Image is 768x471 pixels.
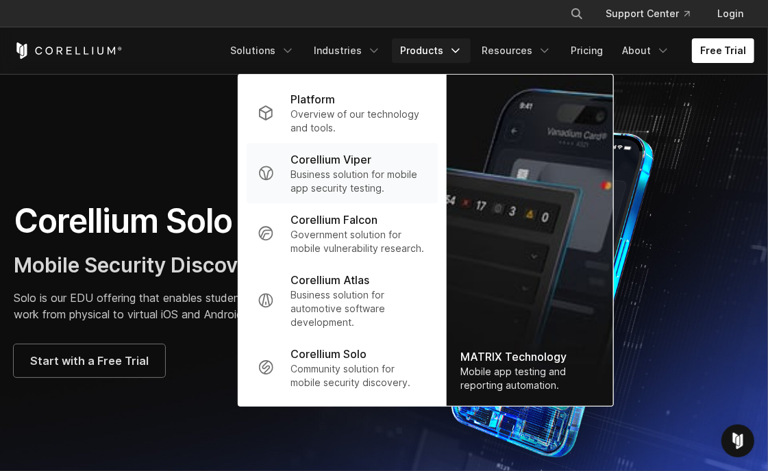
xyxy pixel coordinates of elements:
[14,290,371,322] p: Solo is our EDU offering that enables students to explore and shift work from physical to virtual...
[247,143,438,203] a: Corellium Viper Business solution for mobile app security testing.
[222,38,754,63] div: Navigation Menu
[290,107,427,135] p: Overview of our technology and tools.
[222,38,303,63] a: Solutions
[473,38,560,63] a: Resources
[562,38,611,63] a: Pricing
[306,38,389,63] a: Industries
[290,272,369,288] p: Corellium Atlas
[290,212,377,228] p: Corellium Falcon
[290,346,367,362] p: Corellium Solo
[290,168,427,195] p: Business solution for mobile app security testing.
[30,353,149,369] span: Start with a Free Trial
[565,1,589,26] button: Search
[290,228,427,255] p: Government solution for mobile vulnerability research.
[290,151,371,168] p: Corellium Viper
[14,344,165,377] a: Start with a Free Trial
[447,75,613,406] img: Matrix_WebNav_1x
[247,83,438,143] a: Platform Overview of our technology and tools.
[614,38,678,63] a: About
[247,203,438,264] a: Corellium Falcon Government solution for mobile vulnerability research.
[460,348,599,365] div: MATRIX Technology
[447,75,613,406] a: MATRIX Technology Mobile app testing and reporting automation.
[392,38,471,63] a: Products
[290,288,427,329] p: Business solution for automotive software development.
[247,338,438,398] a: Corellium Solo Community solution for mobile security discovery.
[247,264,438,338] a: Corellium Atlas Business solution for automotive software development.
[554,1,754,26] div: Navigation Menu
[290,362,427,390] p: Community solution for mobile security discovery.
[14,201,371,242] h1: Corellium Solo
[290,91,335,107] p: Platform
[706,1,754,26] a: Login
[692,38,754,63] a: Free Trial
[595,1,701,26] a: Support Center
[721,424,754,457] div: Open Intercom Messenger
[460,365,599,392] div: Mobile app testing and reporting automation.
[14,253,269,277] span: Mobile Security Discovery
[14,42,123,59] a: Corellium Home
